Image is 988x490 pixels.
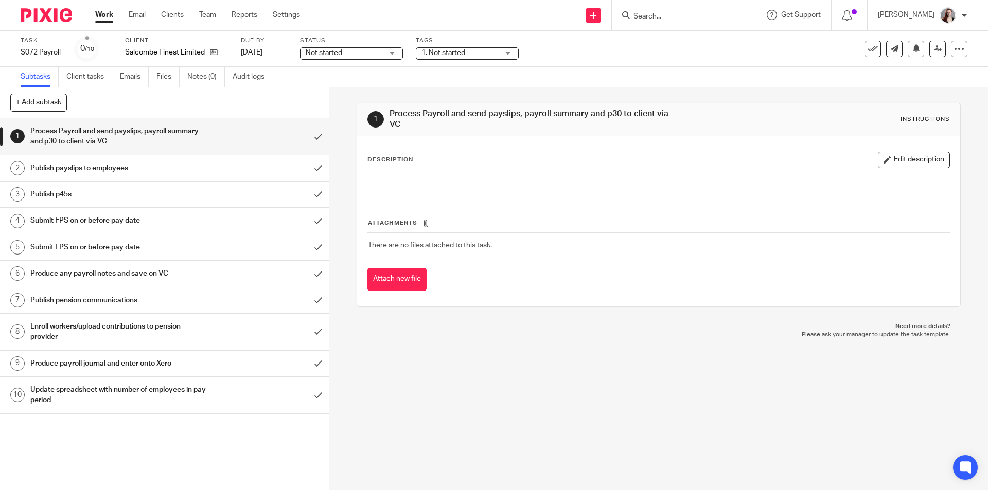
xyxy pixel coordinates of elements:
[367,156,413,164] p: Description
[30,293,208,308] h1: Publish pension communications
[85,46,94,52] small: /10
[300,37,403,45] label: Status
[273,10,300,20] a: Settings
[940,7,956,24] img: High%20Res%20Andrew%20Price%20Accountants%20_Poppy%20Jakes%20Photography-3%20-%20Copy.jpg
[10,324,25,339] div: 8
[367,268,427,291] button: Attach new file
[241,49,262,56] span: [DATE]
[421,49,465,57] span: 1. Not started
[125,37,228,45] label: Client
[161,10,184,20] a: Clients
[156,67,180,87] a: Files
[367,322,950,331] p: Need more details?
[233,67,272,87] a: Audit logs
[390,108,681,131] h1: Process Payroll and send payslips, payroll summary and p30 to client via VC
[878,152,950,168] button: Edit description
[10,187,25,202] div: 3
[30,319,208,345] h1: Enroll workers/upload contributions to pension provider
[368,220,417,226] span: Attachments
[781,11,821,19] span: Get Support
[901,115,950,123] div: Instructions
[95,10,113,20] a: Work
[10,161,25,175] div: 2
[878,10,934,20] p: [PERSON_NAME]
[199,10,216,20] a: Team
[21,8,72,22] img: Pixie
[66,67,112,87] a: Client tasks
[30,123,208,150] h1: Process Payroll and send payslips, payroll summary and p30 to client via VC
[30,266,208,281] h1: Produce any payroll notes and save on VC
[120,67,149,87] a: Emails
[10,214,25,228] div: 4
[21,47,62,58] div: S072 Payroll
[80,43,94,55] div: 0
[367,331,950,339] p: Please ask your manager to update the task template.
[10,129,25,143] div: 1
[241,37,287,45] label: Due by
[10,293,25,307] div: 7
[21,67,59,87] a: Subtasks
[10,356,25,371] div: 9
[30,356,208,371] h1: Produce payroll journal and enter onto Xero
[232,10,257,20] a: Reports
[30,240,208,255] h1: Submit EPS on or before pay date
[30,382,208,408] h1: Update spreadsheet with number of employees in pay period
[10,240,25,255] div: 5
[125,47,205,58] p: Salcombe Finest Limited
[30,187,208,202] h1: Publish p45s
[30,213,208,228] h1: Submit FPS on or before pay date
[10,266,25,281] div: 6
[30,160,208,176] h1: Publish payslips to employees
[306,49,342,57] span: Not started
[21,37,62,45] label: Task
[10,388,25,402] div: 10
[129,10,146,20] a: Email
[367,111,384,128] div: 1
[10,94,67,111] button: + Add subtask
[368,242,492,249] span: There are no files attached to this task.
[187,67,225,87] a: Notes (0)
[416,37,519,45] label: Tags
[632,12,725,22] input: Search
